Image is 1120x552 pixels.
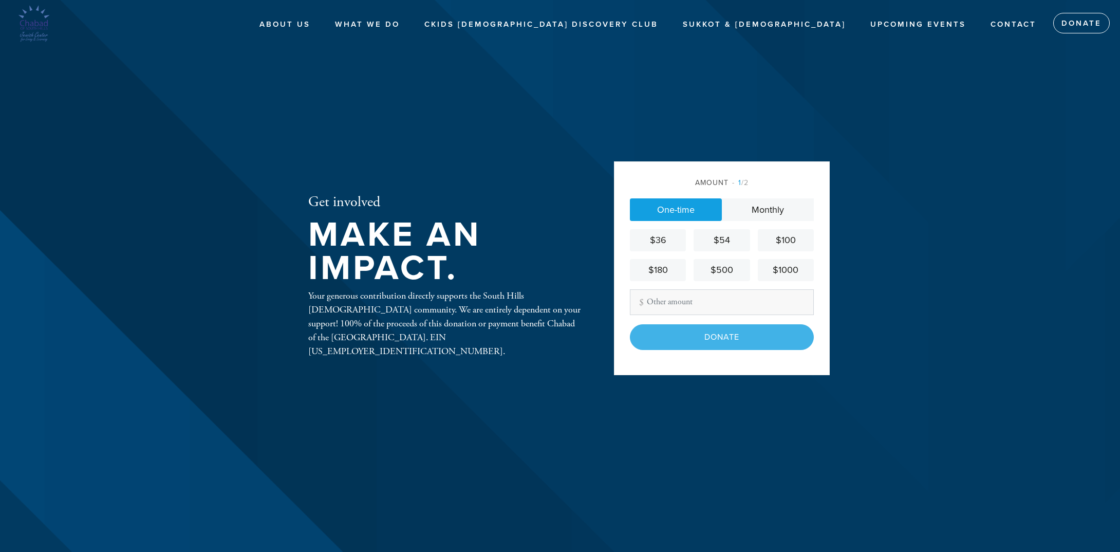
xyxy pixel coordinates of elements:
div: Your generous contribution directly supports the South Hills [DEMOGRAPHIC_DATA] community. We are... [308,289,581,358]
span: /2 [732,178,749,187]
a: CKids [DEMOGRAPHIC_DATA] Discovery Club [417,15,666,34]
a: One-time [630,198,722,221]
a: $54 [694,229,750,251]
div: $500 [698,263,745,277]
a: Donate [1053,13,1110,33]
img: Untitled%20design%20%2817%29.png [15,5,52,42]
a: $36 [630,229,686,251]
a: About us [252,15,318,34]
div: Amount [630,177,814,188]
div: $100 [762,233,810,247]
a: Sukkot & [DEMOGRAPHIC_DATA] [675,15,853,34]
h2: Get involved [308,194,581,211]
div: $1000 [762,263,810,277]
input: Other amount [630,289,814,315]
a: Monthly [722,198,814,221]
div: $36 [634,233,682,247]
a: $500 [694,259,750,281]
a: $1000 [758,259,814,281]
div: $54 [698,233,745,247]
div: $180 [634,263,682,277]
a: What We Do [327,15,407,34]
a: $100 [758,229,814,251]
a: Contact [983,15,1044,34]
a: $180 [630,259,686,281]
h1: Make an impact. [308,218,581,285]
a: Upcoming Events [863,15,974,34]
span: 1 [738,178,741,187]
